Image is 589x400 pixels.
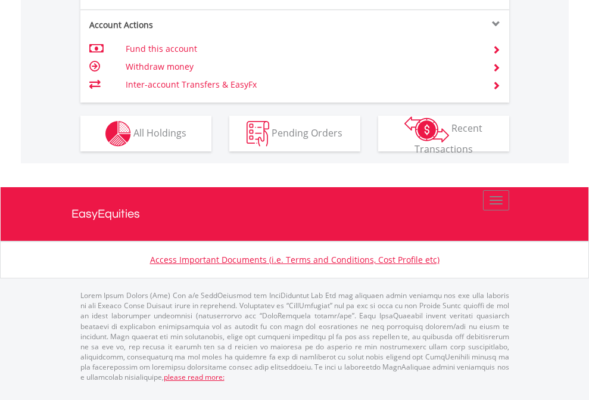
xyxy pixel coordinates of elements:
[404,116,449,142] img: transactions-zar-wht.png
[126,76,478,94] td: Inter-account Transfers & EasyFx
[71,187,518,241] a: EasyEquities
[150,254,440,265] a: Access Important Documents (i.e. Terms and Conditions, Cost Profile etc)
[164,372,225,382] a: please read more:
[378,116,509,151] button: Recent Transactions
[80,116,211,151] button: All Holdings
[126,58,478,76] td: Withdraw money
[229,116,360,151] button: Pending Orders
[247,121,269,147] img: pending_instructions-wht.png
[272,126,342,139] span: Pending Orders
[80,19,295,31] div: Account Actions
[80,290,509,382] p: Lorem Ipsum Dolors (Ame) Con a/e SeddOeiusmod tem InciDiduntut Lab Etd mag aliquaen admin veniamq...
[126,40,478,58] td: Fund this account
[105,121,131,147] img: holdings-wht.png
[133,126,186,139] span: All Holdings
